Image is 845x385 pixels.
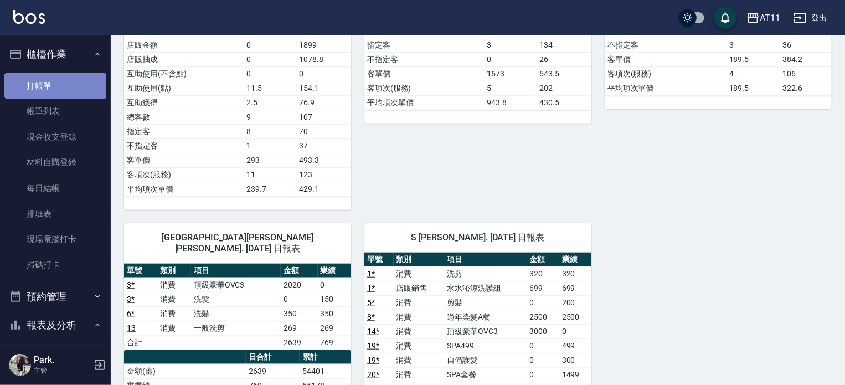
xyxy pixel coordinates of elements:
[444,253,527,267] th: 項目
[318,264,351,278] th: 業績
[244,138,296,153] td: 1
[244,110,296,124] td: 9
[484,52,537,66] td: 0
[244,38,296,52] td: 0
[296,124,351,138] td: 70
[789,8,832,28] button: 登出
[246,364,300,378] td: 2639
[124,52,244,66] td: 店販抽成
[244,167,296,182] td: 11
[124,66,244,81] td: 互助使用(不含點)
[244,124,296,138] td: 8
[127,324,136,332] a: 13
[527,266,559,281] td: 320
[527,324,559,338] td: 3000
[364,81,484,95] td: 客項次(服務)
[4,40,106,69] button: 櫃檯作業
[244,66,296,81] td: 0
[444,295,527,310] td: 剪髮
[157,306,190,321] td: 消費
[760,11,780,25] div: AT11
[244,81,296,95] td: 11.5
[124,138,244,153] td: 不指定客
[191,278,281,292] td: 頂級豪華OVC3
[605,66,727,81] td: 客項次(服務)
[191,306,281,321] td: 洗髮
[124,38,244,52] td: 店販金額
[137,232,338,254] span: [GEOGRAPHIC_DATA][PERSON_NAME][PERSON_NAME]. [DATE] 日報表
[281,321,318,335] td: 269
[559,266,591,281] td: 320
[124,167,244,182] td: 客項次(服務)
[281,335,318,350] td: 2639
[296,81,351,95] td: 154.1
[4,311,106,340] button: 報表及分析
[318,335,351,350] td: 769
[124,364,246,378] td: 金額(虛)
[124,110,244,124] td: 總客數
[605,81,727,95] td: 平均項次單價
[4,99,106,124] a: 帳單列表
[191,321,281,335] td: 一般洗剪
[559,253,591,267] th: 業績
[559,367,591,382] td: 1499
[157,264,190,278] th: 類別
[296,153,351,167] td: 493.3
[559,324,591,338] td: 0
[484,95,537,110] td: 943.8
[394,353,444,367] td: 消費
[727,38,780,52] td: 3
[394,367,444,382] td: 消費
[444,353,527,367] td: 自備護髮
[444,338,527,353] td: SPA499
[742,7,785,29] button: AT11
[4,227,106,252] a: 現場電腦打卡
[394,253,444,267] th: 類別
[4,124,106,150] a: 現金收支登錄
[4,150,106,175] a: 材料自購登錄
[727,66,780,81] td: 4
[527,253,559,267] th: 金額
[4,176,106,201] a: 每日結帳
[537,66,591,81] td: 543.5
[296,66,351,81] td: 0
[559,338,591,353] td: 499
[244,182,296,196] td: 239.7
[559,295,591,310] td: 200
[300,350,351,365] th: 累計
[364,253,394,267] th: 單號
[537,81,591,95] td: 202
[318,321,351,335] td: 269
[394,281,444,295] td: 店販銷售
[281,278,318,292] td: 2020
[559,281,591,295] td: 699
[714,7,736,29] button: save
[444,310,527,324] td: 過年染髮A餐
[124,81,244,95] td: 互助使用(點)
[559,310,591,324] td: 2500
[34,355,90,366] h5: Park.
[444,266,527,281] td: 洗剪
[378,232,578,243] span: S [PERSON_NAME]. [DATE] 日報表
[4,344,106,369] a: 報表目錄
[296,138,351,153] td: 37
[364,52,484,66] td: 不指定客
[244,52,296,66] td: 0
[4,201,106,227] a: 排班表
[157,278,190,292] td: 消費
[605,38,727,52] td: 不指定客
[394,338,444,353] td: 消費
[394,324,444,338] td: 消費
[780,66,832,81] td: 106
[527,310,559,324] td: 2500
[13,10,45,24] img: Logo
[124,124,244,138] td: 指定客
[727,52,780,66] td: 189.5
[296,182,351,196] td: 429.1
[394,295,444,310] td: 消費
[727,81,780,95] td: 189.5
[4,73,106,99] a: 打帳單
[444,281,527,295] td: 水水沁涼洗護組
[296,110,351,124] td: 107
[296,95,351,110] td: 76.9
